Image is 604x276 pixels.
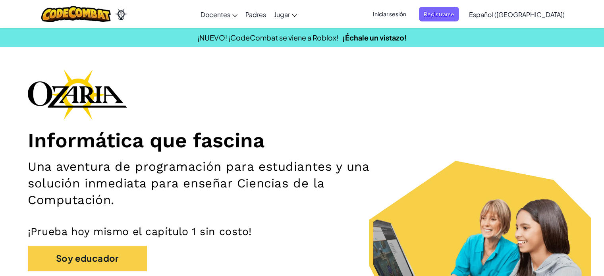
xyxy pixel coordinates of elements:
a: Español ([GEOGRAPHIC_DATA]) [465,4,569,25]
a: Jugar [270,4,301,25]
a: Padres [241,4,270,25]
button: Iniciar sesión [368,7,411,21]
img: Ozaria branding logo [28,69,127,120]
button: Registrarse [419,7,459,21]
a: ¡Échale un vistazo! [342,33,407,42]
h1: Informática que fascina [28,128,576,152]
a: Docentes [197,4,241,25]
span: Docentes [201,10,230,19]
span: Español ([GEOGRAPHIC_DATA]) [469,10,565,19]
img: Ozaria [115,8,127,20]
img: CodeCombat logo [41,6,111,22]
span: ¡NUEVO! ¡CodeCombat se viene a Roblox! [197,33,338,42]
h2: Una aventura de programación para estudiantes y una solución inmediata para enseñar Ciencias de l... [28,158,395,209]
p: ¡Prueba hoy mismo el capítulo 1 sin costo! [28,225,576,238]
button: Soy educador [28,246,147,271]
span: Jugar [274,10,290,19]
